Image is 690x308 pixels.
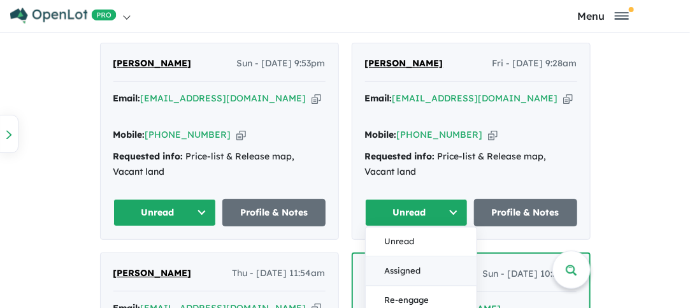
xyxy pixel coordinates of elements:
[237,56,326,71] span: Sun - [DATE] 9:53pm
[366,228,477,257] button: Unread
[233,266,326,281] span: Thu - [DATE] 11:54am
[365,199,468,226] button: Unread
[365,149,577,180] div: Price-list & Release map, Vacant land
[492,56,577,71] span: Fri - [DATE] 9:28am
[113,149,326,180] div: Price-list & Release map, Vacant land
[488,128,498,142] button: Copy
[483,267,577,282] span: Sun - [DATE] 10:21am
[141,92,306,104] a: [EMAIL_ADDRESS][DOMAIN_NAME]
[392,92,558,104] a: [EMAIL_ADDRESS][DOMAIN_NAME]
[113,56,192,71] a: [PERSON_NAME]
[113,92,141,104] strong: Email:
[145,129,231,140] a: [PHONE_NUMBER]
[10,8,117,24] img: Openlot PRO Logo White
[113,267,192,279] span: [PERSON_NAME]
[366,257,477,286] button: Assigned
[113,266,192,281] a: [PERSON_NAME]
[312,92,321,105] button: Copy
[365,92,392,104] strong: Email:
[474,199,577,226] a: Profile & Notes
[563,92,573,105] button: Copy
[365,129,397,140] strong: Mobile:
[397,129,483,140] a: [PHONE_NUMBER]
[113,199,217,226] button: Unread
[113,129,145,140] strong: Mobile:
[113,150,183,162] strong: Requested info:
[365,57,443,69] span: [PERSON_NAME]
[365,56,443,71] a: [PERSON_NAME]
[222,199,326,226] a: Profile & Notes
[113,57,192,69] span: [PERSON_NAME]
[365,150,435,162] strong: Requested info:
[236,128,246,142] button: Copy
[519,10,687,22] button: Toggle navigation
